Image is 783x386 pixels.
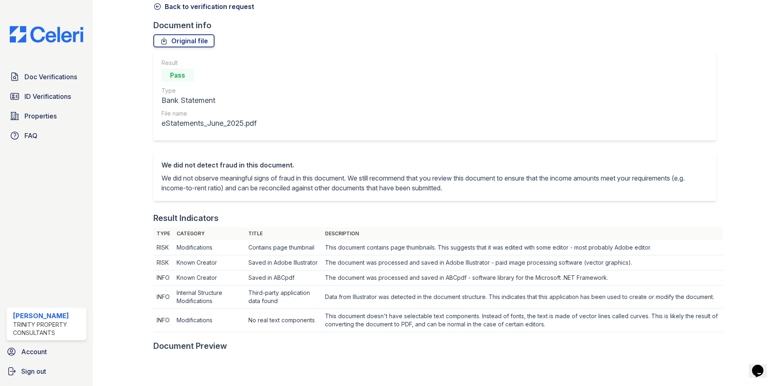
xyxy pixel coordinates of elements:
[7,108,86,124] a: Properties
[3,344,90,360] a: Account
[322,270,723,286] td: The document was processed and saved in ABCpdf - software library for the Microsoft .NET Framework.
[749,353,775,378] iframe: chat widget
[153,227,173,240] th: Type
[24,111,57,121] span: Properties
[153,309,173,332] td: INFO
[173,286,245,309] td: Internal Structure Modifications
[245,227,322,240] th: Title
[173,227,245,240] th: Category
[161,87,257,95] div: Type
[322,240,723,255] td: This document contains page thumbnails. This suggests that it was edited with some editor - most ...
[322,255,723,270] td: The document was processed and saved in Adobe Illustrator - paid image processing software (vecto...
[153,240,173,255] td: RISK
[161,173,708,193] p: We did not observe meaningful signs of fraud in this document. We still recommend that you review...
[7,88,86,105] a: ID Verifications
[153,212,219,224] div: Result Indicators
[24,72,77,82] span: Doc Verifications
[173,270,245,286] td: Known Creator
[24,131,38,141] span: FAQ
[3,26,90,42] img: CE_Logo_Blue-a8612792a0a2168367f1c8372b55b34899dd931a85d93a1a3d3e32e68fde9ad4.png
[322,286,723,309] td: Data from Illustrator was detected in the document structure. This indicates that this applicatio...
[161,95,257,106] div: Bank Statement
[13,321,83,337] div: Trinity Property Consultants
[7,69,86,85] a: Doc Verifications
[153,255,173,270] td: RISK
[153,340,227,352] div: Document Preview
[245,240,322,255] td: Contains page thumbnail
[153,2,254,11] a: Back to verification request
[161,118,257,129] div: eStatements_June_2025.pdf
[153,20,723,31] div: Document info
[245,270,322,286] td: Saved in ABCpdf
[153,34,215,47] a: Original file
[7,127,86,144] a: FAQ
[161,69,194,82] div: Pass
[161,109,257,118] div: File name
[173,309,245,332] td: Modifications
[245,309,322,332] td: No real text components
[245,255,322,270] td: Saved in Adobe Illustrator
[153,286,173,309] td: INFO
[3,363,90,379] a: Sign out
[161,160,708,170] div: We did not detect fraud in this document.
[24,91,71,101] span: ID Verifications
[13,311,83,321] div: [PERSON_NAME]
[322,309,723,332] td: This document doesn't have selectable text components. Instead of fonts, the text is made of vect...
[173,255,245,270] td: Known Creator
[21,366,46,376] span: Sign out
[153,270,173,286] td: INFO
[21,347,47,357] span: Account
[161,59,257,67] div: Result
[173,240,245,255] td: Modifications
[322,227,723,240] th: Description
[245,286,322,309] td: Third-party application data found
